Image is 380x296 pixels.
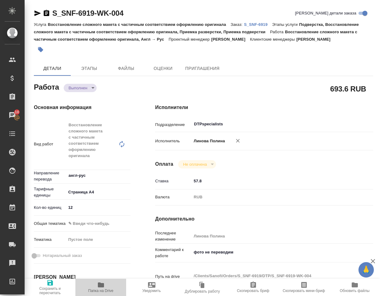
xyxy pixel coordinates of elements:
[361,263,371,276] span: 🙏
[66,203,131,212] input: ✎ Введи что-нибудь
[38,65,67,72] span: Детали
[191,247,355,257] textarea: фото не переводим
[64,84,97,92] div: Выполнен
[155,178,191,184] p: Ставка
[231,22,244,27] p: Заказ:
[191,138,225,144] p: Линова Полина
[358,262,374,278] button: 🙏
[126,279,177,296] button: Уведомить
[66,234,131,245] div: Пустое поле
[34,10,41,17] button: Скопировать ссылку для ЯМессенджера
[67,85,89,91] button: Выполнен
[169,37,211,42] p: Проектный менеджер
[34,237,66,243] p: Тематика
[68,237,123,243] div: Пустое поле
[155,194,191,200] p: Валюта
[34,81,59,92] h2: Работа
[185,289,220,294] span: Дублировать работу
[34,22,48,27] p: Услуга
[34,186,66,198] p: Тарифные единицы
[185,65,220,72] span: Приглашения
[155,160,173,168] h4: Оплата
[34,221,66,227] p: Общая тематика
[155,247,191,259] p: Комментарий к работе
[2,107,23,123] a: 10
[231,134,245,148] button: Удалить исполнителя
[148,65,178,72] span: Оценки
[66,187,131,197] div: Страница А4
[34,141,66,147] p: Вид работ
[191,192,355,202] div: RUB
[211,37,250,42] p: [PERSON_NAME]
[155,274,191,280] p: Путь на drive
[283,289,325,293] span: Скопировать мини-бриф
[34,170,66,182] p: Направление перевода
[272,22,299,27] p: Этапы услуги
[88,289,114,293] span: Папка на Drive
[34,104,130,111] h4: Основная информация
[43,10,50,17] button: Скопировать ссылку
[111,65,141,72] span: Файлы
[52,9,123,17] a: S_SNF-6919-WK-004
[340,289,370,293] span: Обновить файлы
[34,274,130,281] h4: [PERSON_NAME]
[155,215,373,223] h4: Дополнительно
[228,279,278,296] button: Скопировать бриф
[127,175,128,176] button: Open
[181,162,209,167] button: Не оплачена
[155,138,191,144] p: Исполнитель
[155,122,191,128] p: Подразделение
[244,22,272,27] a: S_SNF-6919
[178,160,216,168] div: Выполнен
[352,124,353,125] button: Open
[330,83,366,94] h2: 693.6 RUB
[48,22,230,27] p: Восстановление сложного макета с частичным соответствием оформлению оригинала
[66,218,131,229] div: ✎ Введи что-нибудь
[296,37,335,42] p: [PERSON_NAME]
[142,289,161,293] span: Уведомить
[191,176,355,185] input: ✎ Введи что-нибудь
[34,205,66,211] p: Кол-во единиц
[270,30,285,34] p: Работа
[191,232,355,241] input: Пустое поле
[155,230,191,242] p: Последнее изменение
[28,286,72,295] span: Сохранить и пересчитать
[74,65,104,72] span: Этапы
[191,271,355,281] textarea: /Clients/Sanofi/Orders/S_SNF-6919/DTP/S_SNF-6919-WK-004
[11,109,23,115] span: 10
[75,279,126,296] button: Папка на Drive
[250,37,296,42] p: Клиентские менеджеры
[43,253,82,259] span: Нотариальный заказ
[329,279,380,296] button: Обновить файлы
[177,279,228,296] button: Дублировать работу
[68,221,123,227] div: ✎ Введи что-нибудь
[295,10,356,16] span: [PERSON_NAME] детали заказа
[25,279,75,296] button: Сохранить и пересчитать
[278,279,329,296] button: Скопировать мини-бриф
[237,289,269,293] span: Скопировать бриф
[155,104,373,111] h4: Исполнители
[34,43,47,56] button: Добавить тэг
